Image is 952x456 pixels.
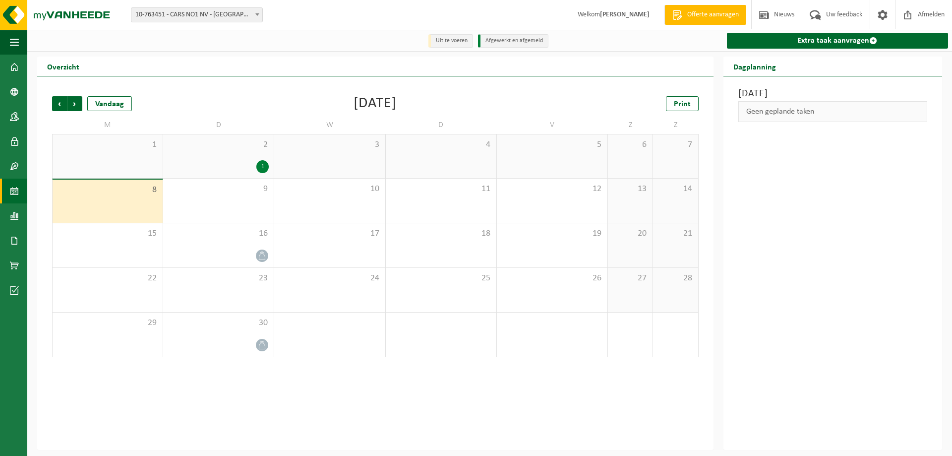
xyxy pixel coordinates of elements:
[502,184,602,195] span: 12
[738,101,927,122] div: Geen geplande taken
[58,139,158,150] span: 1
[391,139,491,150] span: 4
[279,184,380,195] span: 10
[608,116,653,134] td: Z
[685,10,741,20] span: Offerte aanvragen
[658,273,693,284] span: 28
[502,228,602,239] span: 19
[168,273,269,284] span: 23
[168,139,269,150] span: 2
[52,116,163,134] td: M
[613,184,648,195] span: 13
[354,96,397,111] div: [DATE]
[502,273,602,284] span: 26
[131,8,262,22] span: 10-763451 - CARS NO1 NV - ROESELARE
[58,228,158,239] span: 15
[67,96,82,111] span: Volgende
[674,100,691,108] span: Print
[613,139,648,150] span: 6
[386,116,497,134] td: D
[168,318,269,328] span: 30
[502,139,602,150] span: 5
[279,139,380,150] span: 3
[391,184,491,195] span: 11
[168,228,269,239] span: 16
[58,185,158,195] span: 8
[58,318,158,328] span: 29
[664,5,746,25] a: Offerte aanvragen
[52,96,67,111] span: Vorige
[58,273,158,284] span: 22
[658,139,693,150] span: 7
[600,11,650,18] strong: [PERSON_NAME]
[87,96,132,111] div: Vandaag
[497,116,608,134] td: V
[658,228,693,239] span: 21
[478,34,548,48] li: Afgewerkt en afgemeld
[428,34,473,48] li: Uit te voeren
[279,273,380,284] span: 24
[391,228,491,239] span: 18
[274,116,385,134] td: W
[658,184,693,195] span: 14
[653,116,698,134] td: Z
[163,116,274,134] td: D
[256,160,269,173] div: 1
[738,86,927,101] h3: [DATE]
[279,228,380,239] span: 17
[613,228,648,239] span: 20
[131,7,263,22] span: 10-763451 - CARS NO1 NV - ROESELARE
[391,273,491,284] span: 25
[723,57,786,76] h2: Dagplanning
[666,96,699,111] a: Print
[168,184,269,195] span: 9
[613,273,648,284] span: 27
[727,33,948,49] a: Extra taak aanvragen
[37,57,89,76] h2: Overzicht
